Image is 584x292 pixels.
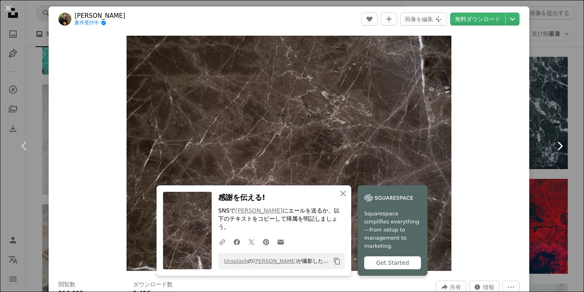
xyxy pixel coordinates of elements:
button: コレクションに追加する [381,13,397,26]
a: Twitterでシェアする [244,234,259,250]
a: Pinterestでシェアする [259,234,273,250]
button: ダウンロードサイズを選択してください [506,13,520,26]
img: file-1747939142011-51e5cc87e3c9 [364,192,413,204]
div: Get Started [364,256,421,269]
button: この画像でズームインする [127,36,451,271]
button: いいね！ [361,13,378,26]
a: [PERSON_NAME] [235,207,282,214]
a: Unsplash [224,258,248,264]
a: [PERSON_NAME] [75,12,125,20]
h3: 閲覧数 [58,281,75,289]
h3: 感謝を伝える! [218,192,345,204]
p: SNSで にエールを送るか、以下のテキストをコピーして帰属を明記しましょう。 [218,207,345,231]
img: 大理石の質感のある表面のクローズアップ [127,36,451,271]
span: の が撮影した写真 [220,255,330,268]
a: 無料ダウンロード [450,13,505,26]
a: Eメールでシェアする [273,234,288,250]
a: 案件受付中 [75,20,125,26]
h3: ダウンロード数 [133,281,173,289]
span: Squarespace simplifies everything—from setup to management to marketing. [364,210,421,250]
a: Facebookでシェアする [230,234,244,250]
a: Squarespace simplifies everything—from setup to management to marketing.Get Started [358,185,427,276]
button: クリップボードにコピーする [330,254,344,268]
img: Akbar Nematiのプロフィールを見る [58,13,71,26]
a: [PERSON_NAME] [253,258,297,264]
button: 画像を編集 [400,13,447,26]
a: 次へ [535,107,584,185]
